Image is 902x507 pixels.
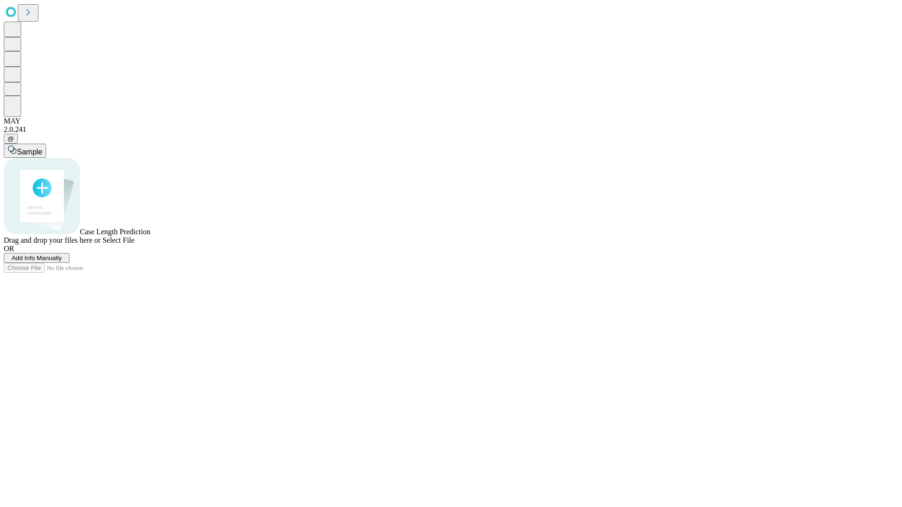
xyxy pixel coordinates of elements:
span: @ [8,135,14,142]
div: MAY [4,117,898,125]
button: Add Info Manually [4,253,70,263]
span: Add Info Manually [12,254,62,261]
span: Sample [17,148,42,156]
span: Select File [102,236,134,244]
span: OR [4,245,14,253]
button: @ [4,134,18,144]
button: Sample [4,144,46,158]
span: Case Length Prediction [80,228,150,236]
span: Drag and drop your files here or [4,236,101,244]
div: 2.0.241 [4,125,898,134]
